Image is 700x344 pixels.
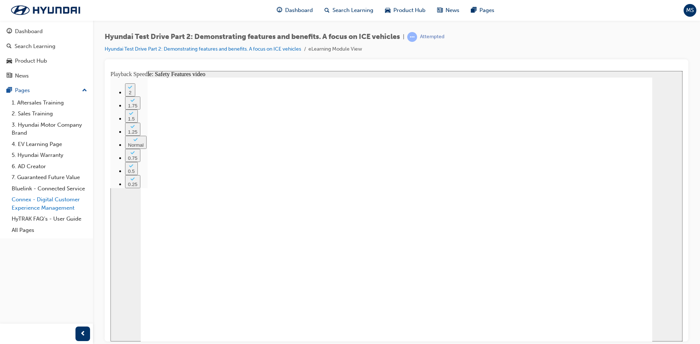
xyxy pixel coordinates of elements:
button: Pages [3,84,90,97]
span: up-icon [82,86,87,95]
span: Hyundai Test Drive Part 2: Demonstrating features and benefits. A focus on ICE vehicles [105,33,400,41]
a: 1. Aftersales Training [9,97,90,108]
span: guage-icon [277,6,282,15]
li: eLearning Module View [308,45,362,54]
div: Product Hub [15,57,47,65]
a: 6. AD Creator [9,161,90,172]
span: search-icon [324,6,330,15]
span: car-icon [7,58,12,64]
a: pages-iconPages [465,3,500,18]
a: 7. Guaranteed Future Value [9,172,90,183]
a: car-iconProduct Hub [379,3,431,18]
a: search-iconSearch Learning [319,3,379,18]
span: Dashboard [285,6,313,15]
a: 4. EV Learning Page [9,139,90,150]
span: Pages [479,6,494,15]
a: 2. Sales Training [9,108,90,119]
img: Trak [4,3,87,18]
span: learningRecordVerb_ATTEMPT-icon [407,32,417,42]
button: DashboardSearch LearningProduct HubNews [3,23,90,84]
span: car-icon [385,6,390,15]
a: guage-iconDashboard [271,3,319,18]
span: | [403,33,404,41]
span: prev-icon [80,329,86,339]
a: 5. Hyundai Warranty [9,150,90,161]
span: pages-icon [7,87,12,94]
div: News [15,72,29,80]
span: news-icon [7,73,12,79]
a: News [3,69,90,83]
span: search-icon [7,43,12,50]
span: Search Learning [332,6,373,15]
button: MS [684,4,696,17]
span: guage-icon [7,28,12,35]
span: MS [686,6,694,15]
a: Hyundai Test Drive Part 2: Demonstrating features and benefits. A focus on ICE vehicles [105,46,301,52]
span: News [446,6,459,15]
a: Dashboard [3,25,90,38]
a: All Pages [9,225,90,236]
a: Bluelink - Connected Service [9,183,90,194]
a: news-iconNews [431,3,465,18]
div: Search Learning [15,42,55,51]
span: news-icon [437,6,443,15]
span: Product Hub [393,6,425,15]
a: HyTRAK FAQ's - User Guide [9,213,90,225]
a: 3. Hyundai Motor Company Brand [9,119,90,139]
div: Attempted [420,33,444,40]
div: Dashboard [15,27,43,36]
a: Search Learning [3,40,90,53]
a: Product Hub [3,54,90,68]
a: Connex - Digital Customer Experience Management [9,194,90,213]
div: Pages [15,86,30,95]
span: pages-icon [471,6,477,15]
